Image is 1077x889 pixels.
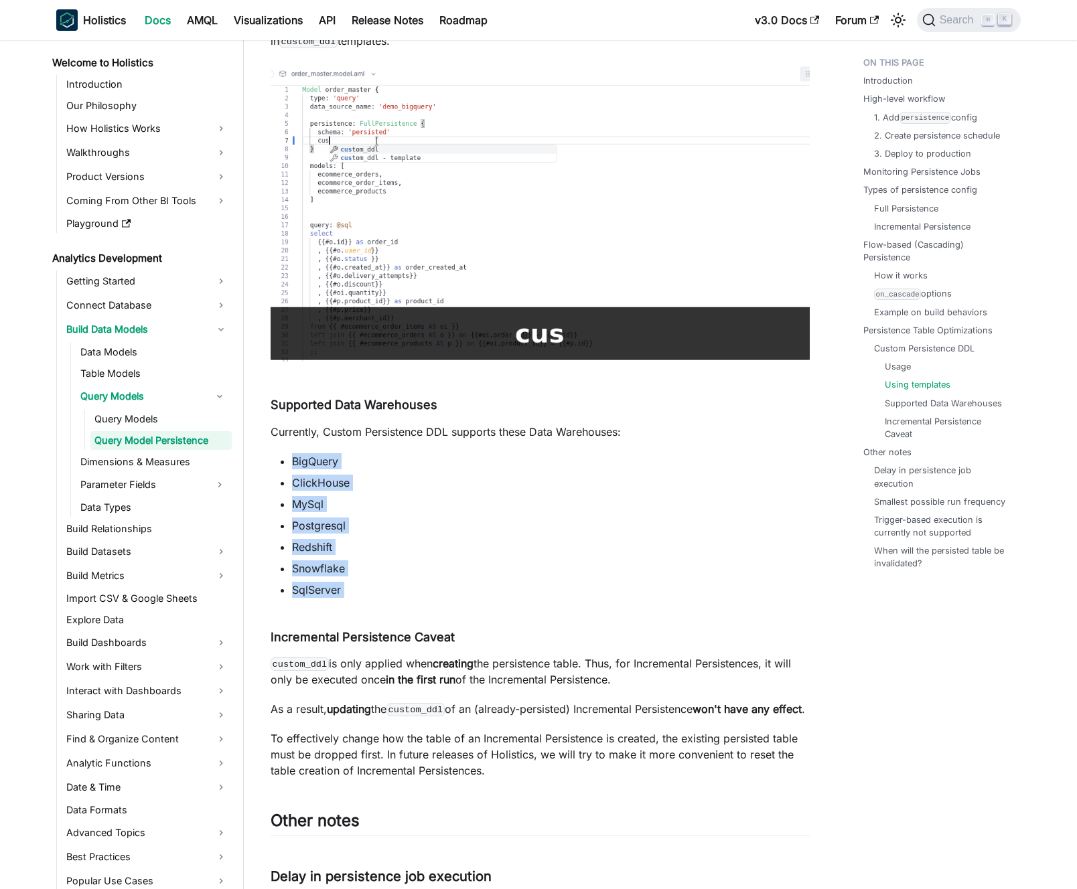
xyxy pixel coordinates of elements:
[279,35,338,48] code: custom_ddl
[62,752,232,774] a: Analytic Functions
[863,165,981,178] a: Monitoring Persistence Jobs
[874,495,1005,508] a: Smallest possible run frequency
[62,565,232,586] a: Build Metrics
[62,611,232,629] a: Explore Data
[76,364,232,383] a: Table Models
[292,582,810,598] li: SqlServer
[271,701,810,717] p: As a result, the of an (already-persisted) Incremental Persistence .
[83,12,126,28] b: Holistics
[863,324,993,337] a: Persistence Table Optimizations
[386,703,445,716] code: custom_ddl
[863,446,912,459] a: Other notes
[885,378,950,391] a: Using templates
[62,656,232,677] a: Work with Filters
[271,630,810,645] h4: Incremental Persistence Caveat
[874,464,1007,489] a: Delay in persistence job execution
[693,702,802,716] strong: won't have any effect
[885,360,911,373] a: Usage
[62,214,232,233] a: Playground
[431,9,496,31] a: Roadmap
[874,287,952,300] a: on_cascadeoptions
[62,96,232,115] a: Our Philosophy
[62,632,232,653] a: Build Dashboards
[48,249,232,268] a: Analytics Development
[62,801,232,819] a: Data Formats
[885,397,1002,410] a: Supported Data Warehouses
[76,498,232,517] a: Data Types
[386,673,455,686] strong: in the first run
[271,657,329,671] code: custom_ddl
[981,14,995,26] kbd: ⌘
[863,92,945,105] a: High-level workflow
[863,74,913,87] a: Introduction
[76,386,208,407] a: Query Models
[917,8,1021,32] button: Search (Command+K)
[208,386,232,407] button: Collapse sidebar category 'Query Models'
[874,220,971,233] a: Incremental Persistence
[900,112,951,123] code: persistence
[179,9,226,31] a: AMQL
[62,142,232,163] a: Walkthroughs
[43,40,244,889] nav: Docs sidebar
[874,129,1000,142] a: 2. Create persistence schedule
[56,9,78,31] img: Holistics
[292,539,810,555] li: Redshift
[90,431,232,450] a: Query Model Persistence
[874,289,921,300] code: on_cascade
[936,14,982,26] span: Search
[863,238,1013,264] a: Flow-based (Cascading) Persistence
[48,54,232,72] a: Welcome to Holistics
[271,868,810,885] h3: Delay in persistence job execution
[747,9,827,31] a: v3.0 Docs
[62,118,232,139] a: How Holistics Works
[271,398,810,413] h4: Supported Data Warehouses
[874,306,987,319] a: Example on build behaviors
[874,202,938,215] a: Full Persistence
[271,811,810,836] h2: Other notes
[62,190,232,212] a: Coming From Other BI Tools
[292,453,810,469] li: BigQuery
[208,474,232,495] button: Expand sidebar category 'Parameter Fields'
[271,62,810,361] img: custom_ddl_template.gif
[874,269,928,282] a: How it works
[292,496,810,512] li: MySql
[433,657,474,670] strong: creating
[62,519,232,538] a: Build Relationships
[226,9,311,31] a: Visualizations
[827,9,887,31] a: Forum
[874,513,1007,539] a: Trigger-based execution is currently not supported
[885,415,1002,440] a: Incremental Persistence Caveat
[137,9,179,31] a: Docs
[292,475,810,491] li: ClickHouse
[62,75,232,94] a: Introduction
[62,704,232,726] a: Sharing Data
[874,342,975,355] a: Custom Persistence DDL
[76,453,232,471] a: Dimensions & Measures
[76,343,232,361] a: Data Models
[327,702,371,716] strong: updating
[62,728,232,750] a: Find & Organize Content
[56,9,126,31] a: HolisticsHolistics
[874,147,971,160] a: 3. Deploy to production
[887,9,909,31] button: Switch between dark and light mode (currently light mode)
[62,777,232,798] a: Date & Time
[62,589,232,608] a: Import CSV & Google Sheets
[874,111,977,124] a: 1. Addpersistenceconfig
[62,541,232,562] a: Build Datasets
[62,166,232,187] a: Product Versions
[344,9,431,31] a: Release Notes
[271,655,810,688] p: is only applied when the persistence table. Thus, for Incremental Persistences, it will only be e...
[271,424,810,440] p: Currently, Custom Persistence DDL supports these Data Warehouses:
[998,13,1011,25] kbd: K
[62,822,232,843] a: Advanced Topics
[863,183,977,196] a: Types of persistence config
[271,730,810,779] p: To effectively change how the table of an Incremental Persistence is created, the existing persis...
[62,319,232,340] a: Build Data Models
[90,410,232,428] a: Query Models
[311,9,344,31] a: API
[292,517,810,534] li: Postgresql
[62,846,232,868] a: Best Practices
[874,544,1007,570] a: When will the persisted table be invalidated?
[292,560,810,576] li: Snowflake
[76,474,208,495] a: Parameter Fields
